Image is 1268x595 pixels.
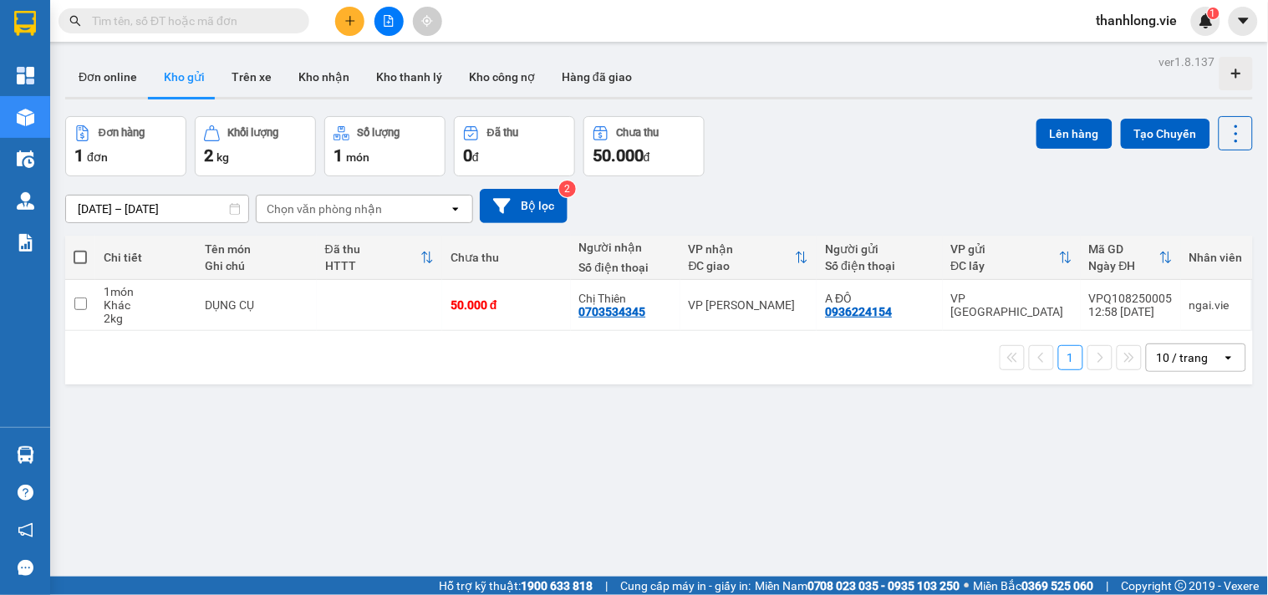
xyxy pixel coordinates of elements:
span: đơn [87,150,108,164]
th: Toggle SortBy [943,236,1081,280]
span: | [605,577,608,595]
button: Kho công nợ [456,57,548,97]
div: Đã thu [325,242,420,256]
div: Tạo kho hàng mới [1220,57,1253,90]
button: Trên xe [218,57,285,97]
th: Toggle SortBy [317,236,442,280]
th: Toggle SortBy [1081,236,1181,280]
span: đ [644,150,650,164]
span: | [1107,577,1109,595]
span: món [346,150,369,164]
div: DỤNG CỤ [205,298,308,312]
span: 1 [334,145,343,165]
span: aim [421,15,433,27]
span: thanhlong.vie [1083,10,1191,31]
img: warehouse-icon [17,109,34,126]
div: Khác [104,298,188,312]
div: VP [PERSON_NAME] [689,298,809,312]
div: Chi tiết [104,251,188,264]
div: 12:58 [DATE] [1089,305,1173,318]
button: Kho thanh lý [363,57,456,97]
span: ⚪️ [965,582,970,589]
div: HTTT [325,259,420,272]
span: Cung cấp máy in - giấy in: [620,577,751,595]
div: VP gửi [951,242,1059,256]
div: VP nhận [689,242,796,256]
span: Miền Bắc [974,577,1094,595]
span: Miền Nam [755,577,960,595]
button: Lên hàng [1036,119,1113,149]
button: aim [413,7,442,36]
span: copyright [1175,580,1187,592]
strong: 1900 633 818 [521,579,593,592]
img: warehouse-icon [17,192,34,210]
span: message [18,560,33,576]
svg: open [1222,351,1235,364]
div: Chọn văn phòng nhận [267,201,382,217]
div: 0936224154 [825,305,892,318]
button: Tạo Chuyến [1121,119,1210,149]
button: Số lượng1món [324,116,446,176]
div: 1 món [104,285,188,298]
div: ver 1.8.137 [1159,53,1215,71]
th: Toggle SortBy [680,236,817,280]
div: Chưa thu [617,127,659,139]
div: Nhân viên [1189,251,1243,264]
div: Mã GD [1089,242,1159,256]
div: 10 / trang [1157,349,1209,366]
span: file-add [383,15,395,27]
button: 1 [1058,345,1083,370]
span: 0 [463,145,472,165]
div: 0703534345 [579,305,646,318]
div: VPQ108250005 [1089,292,1173,305]
img: dashboard-icon [17,67,34,84]
button: Đã thu0đ [454,116,575,176]
button: Đơn hàng1đơn [65,116,186,176]
button: Khối lượng2kg [195,116,316,176]
button: file-add [374,7,404,36]
div: Số lượng [358,127,400,139]
strong: 0369 525 060 [1022,579,1094,592]
img: logo-vxr [14,11,36,36]
button: plus [335,7,364,36]
sup: 2 [559,181,576,197]
button: Kho nhận [285,57,363,97]
span: kg [216,150,229,164]
span: Hỗ trợ kỹ thuật: [439,577,593,595]
strong: 0708 023 035 - 0935 103 250 [807,579,960,592]
svg: open [449,202,462,216]
div: 2 kg [104,312,188,325]
div: Số điện thoại [825,259,934,272]
span: 1 [74,145,84,165]
div: Chị Thiên [579,292,672,305]
div: Đơn hàng [99,127,145,139]
img: solution-icon [17,234,34,252]
span: question-circle [18,485,33,501]
div: A ĐÔ [825,292,934,305]
div: Khối lượng [228,127,279,139]
span: 2 [204,145,213,165]
div: Ghi chú [205,259,308,272]
div: Số điện thoại [579,261,672,274]
button: Kho gửi [150,57,218,97]
div: ĐC giao [689,259,796,272]
div: ĐC lấy [951,259,1059,272]
button: Bộ lọc [480,189,568,223]
sup: 1 [1208,8,1220,19]
img: icon-new-feature [1199,13,1214,28]
img: warehouse-icon [17,446,34,464]
div: Ngày ĐH [1089,259,1159,272]
span: search [69,15,81,27]
span: plus [344,15,356,27]
div: Tên món [205,242,308,256]
img: warehouse-icon [17,150,34,168]
button: Chưa thu50.000đ [583,116,705,176]
span: notification [18,522,33,538]
button: Hàng đã giao [548,57,645,97]
span: caret-down [1236,13,1251,28]
button: caret-down [1229,7,1258,36]
span: 1 [1210,8,1216,19]
div: Người gửi [825,242,934,256]
input: Tìm tên, số ĐT hoặc mã đơn [92,12,289,30]
div: Người nhận [579,241,672,254]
